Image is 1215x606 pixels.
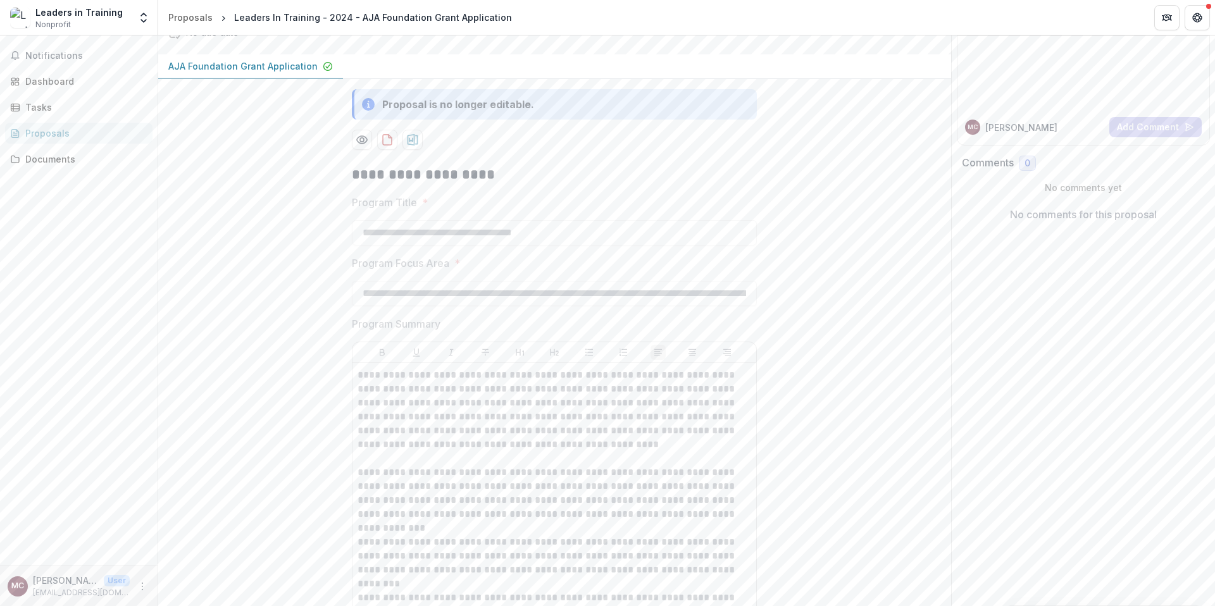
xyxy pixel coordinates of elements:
a: Documents [5,149,153,170]
p: No comments yet [962,181,1206,194]
button: Add Comment [1109,117,1202,137]
button: Align Right [720,345,735,360]
p: Program Focus Area [352,256,449,271]
a: Tasks [5,97,153,118]
button: Italicize [444,345,459,360]
p: Program Title [352,195,417,210]
div: Leaders in Training [35,6,123,19]
button: Preview 32088b3b-ee04-493a-9704-103e35ae3dc5-0.pdf [352,130,372,150]
div: Proposal is no longer editable. [382,97,534,112]
button: Partners [1154,5,1180,30]
button: Align Center [685,345,700,360]
p: [PERSON_NAME] [985,121,1057,134]
button: Get Help [1185,5,1210,30]
button: Bold [375,345,390,360]
p: AJA Foundation Grant Application [168,59,318,73]
div: Dashboard [25,75,142,88]
a: Proposals [5,123,153,144]
button: Bullet List [582,345,597,360]
p: Program Summary [352,316,440,331]
p: No comments for this proposal [1010,207,1157,222]
div: Martha Castillo [968,124,978,130]
div: Proposals [25,127,142,140]
div: Tasks [25,101,142,114]
button: Underline [409,345,424,360]
div: Proposals [168,11,213,24]
div: Leaders In Training - 2024 - AJA Foundation Grant Application [234,11,512,24]
p: [PERSON_NAME] [33,574,99,587]
button: Align Left [651,345,666,360]
h2: Comments [962,157,1014,169]
a: Dashboard [5,71,153,92]
span: Nonprofit [35,19,71,30]
p: User [104,575,130,586]
button: Heading 1 [513,345,528,360]
button: Notifications [5,46,153,66]
button: Strike [478,345,493,360]
button: download-proposal [377,130,397,150]
button: Ordered List [616,345,631,360]
button: Open entity switcher [135,5,153,30]
button: More [135,579,150,594]
p: [EMAIL_ADDRESS][DOMAIN_NAME] [33,587,130,598]
button: Heading 2 [547,345,562,360]
a: Proposals [163,8,218,27]
nav: breadcrumb [163,8,517,27]
button: download-proposal [402,130,423,150]
span: 0 [1025,158,1030,169]
div: Martha Castillo [11,582,24,590]
span: Notifications [25,51,147,61]
div: Documents [25,152,142,166]
img: Leaders in Training [10,8,30,28]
